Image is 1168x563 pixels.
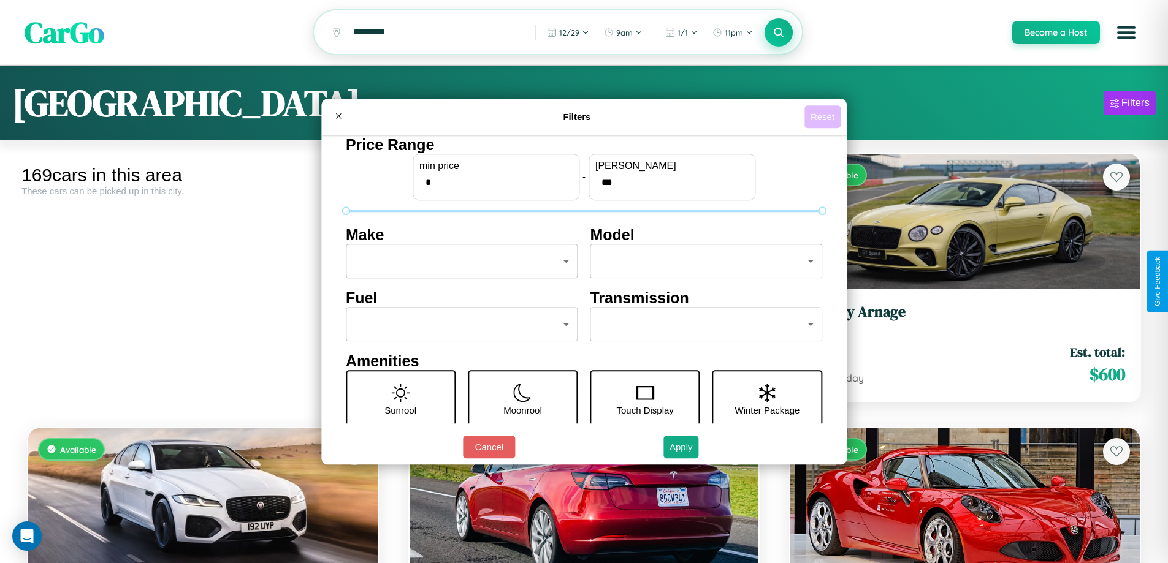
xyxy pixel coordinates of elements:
button: Reset [804,105,841,128]
button: Become a Host [1012,21,1100,44]
p: Touch Display [616,402,673,418]
button: 9am [598,23,649,42]
h4: Transmission [590,289,823,307]
button: Filters [1104,91,1156,115]
div: 169 cars in this area [21,165,384,186]
h4: Price Range [346,136,822,154]
span: / day [838,372,864,384]
button: 12/29 [541,23,595,42]
label: [PERSON_NAME] [595,161,749,172]
h4: Fuel [346,289,578,307]
button: Cancel [463,436,515,458]
label: min price [419,161,573,172]
h4: Amenities [346,352,822,370]
span: CarGo [25,12,104,53]
button: 11pm [706,23,759,42]
span: Est. total: [1070,343,1125,361]
div: These cars can be picked up in this city. [21,186,384,196]
h1: [GEOGRAPHIC_DATA] [12,78,361,128]
span: 12 / 29 [559,28,579,37]
span: 1 / 1 [678,28,688,37]
span: $ 600 [1090,362,1125,387]
span: 11pm [725,28,743,37]
p: Winter Package [735,402,800,418]
div: Open Intercom Messenger [12,521,42,551]
button: Apply [663,436,699,458]
a: Bentley Arnage2022 [805,303,1125,333]
h4: Model [590,226,823,244]
div: Give Feedback [1153,257,1162,306]
span: Available [60,444,96,455]
div: Filters [1121,97,1150,109]
button: 1/1 [659,23,704,42]
p: Moonroof [503,402,542,418]
button: Open menu [1109,15,1143,50]
h4: Make [346,226,578,244]
h4: Filters [349,111,804,122]
p: Sunroof [384,402,417,418]
h3: Bentley Arnage [805,303,1125,321]
span: 9am [616,28,633,37]
p: - [582,168,586,185]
